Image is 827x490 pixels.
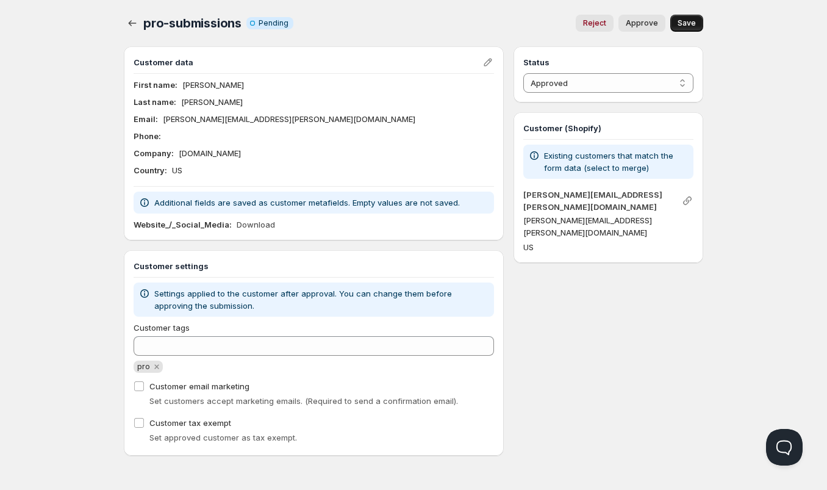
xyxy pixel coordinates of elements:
p: Settings applied to the customer after approval. You can change them before approving the submiss... [154,287,489,312]
a: [PERSON_NAME][EMAIL_ADDRESS][PERSON_NAME][DOMAIN_NAME] [523,190,662,212]
span: Customer tags [134,323,190,333]
span: Customer tax exempt [149,418,231,428]
b: First name : [134,80,177,90]
span: Set approved customer as tax exempt. [149,433,297,442]
span: Approve [626,18,658,28]
span: US [523,242,534,252]
b: Phone : [134,131,161,141]
p: [DOMAIN_NAME] [179,147,241,159]
p: [PERSON_NAME] [182,79,244,91]
span: pro [137,362,150,371]
button: Save [670,15,703,32]
iframe: Help Scout Beacon - Open [766,429,803,466]
p: [PERSON_NAME][EMAIL_ADDRESS][PERSON_NAME][DOMAIN_NAME] [163,113,415,125]
span: Reject [583,18,606,28]
p: US [172,164,182,176]
button: Approve [618,15,665,32]
span: Set customers accept marketing emails. (Required to send a confirmation email). [149,396,458,406]
p: [PERSON_NAME] [181,96,243,108]
a: Download [237,218,275,231]
b: Company : [134,148,174,158]
button: Link [679,186,696,215]
h3: Status [523,56,693,68]
h3: Customer settings [134,260,494,272]
b: Website_/_Social_Media : [134,220,232,229]
span: Save [678,18,696,28]
p: Existing customers that match the form data (select to merge) [544,150,689,174]
h3: Customer data [134,56,482,68]
button: Remove pro [151,361,162,372]
b: Email : [134,114,158,124]
span: Pending [259,18,288,28]
button: Reject [576,15,614,32]
span: pro-submissions [143,16,242,31]
h3: Customer (Shopify) [523,122,693,134]
b: Country : [134,165,167,175]
p: [PERSON_NAME][EMAIL_ADDRESS][PERSON_NAME][DOMAIN_NAME] [523,214,693,239]
button: Edit [479,54,496,71]
p: Additional fields are saved as customer metafields. Empty values are not saved. [154,196,460,209]
span: Customer email marketing [149,381,249,391]
b: Last name : [134,97,176,107]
